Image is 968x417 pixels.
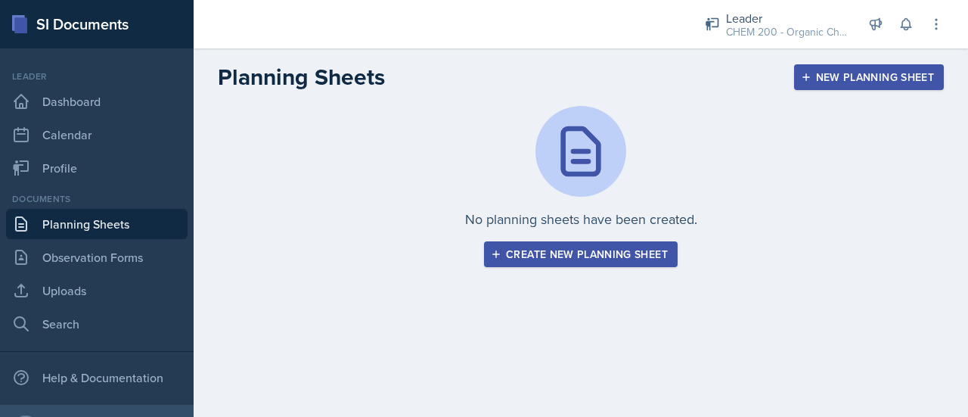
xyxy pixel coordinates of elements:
a: Search [6,309,188,339]
div: Create new planning sheet [494,248,668,260]
a: Profile [6,153,188,183]
a: Uploads [6,275,188,306]
div: Leader [726,9,847,27]
a: Dashboard [6,86,188,117]
div: CHEM 200 - Organic Chemistry I / Fall 2025 [726,24,847,40]
div: Documents [6,192,188,206]
div: New Planning Sheet [804,71,934,83]
p: No planning sheets have been created. [465,209,697,229]
a: Planning Sheets [6,209,188,239]
a: Calendar [6,120,188,150]
button: Create new planning sheet [484,241,678,267]
div: Leader [6,70,188,83]
button: New Planning Sheet [794,64,944,90]
div: Help & Documentation [6,363,188,393]
h2: Planning Sheets [218,64,385,91]
a: Observation Forms [6,242,188,272]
